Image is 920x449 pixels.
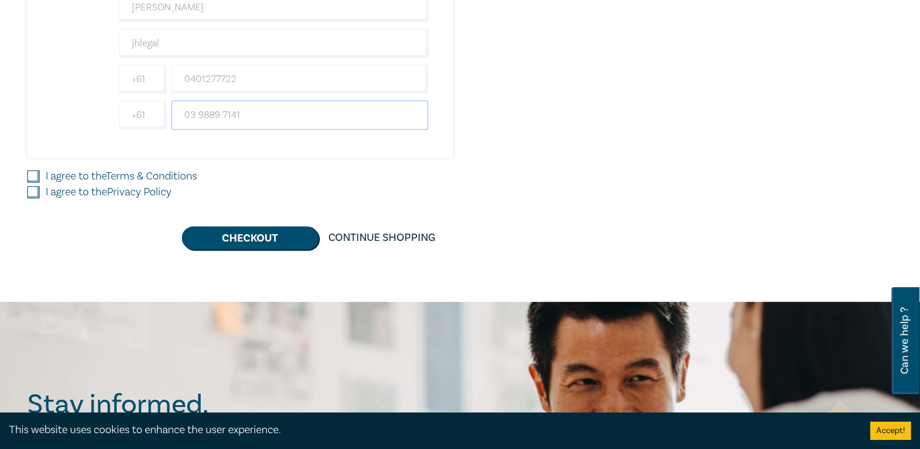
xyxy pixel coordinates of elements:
[171,64,429,94] input: Mobile*
[46,169,197,184] label: I agree to the
[182,226,319,249] button: Checkout
[46,184,171,200] label: I agree to the
[119,29,429,58] input: Company
[9,422,852,438] div: This website uses cookies to enhance the user experience.
[171,100,429,130] input: Phone
[107,185,171,199] a: Privacy Policy
[119,64,167,94] input: +61
[119,100,167,130] input: +61
[319,226,445,249] a: Continue Shopping
[870,422,911,440] button: Accept cookies
[106,169,197,183] a: Terms & Conditions
[27,389,314,420] h2: Stay informed.
[899,294,910,387] span: Can we help ?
